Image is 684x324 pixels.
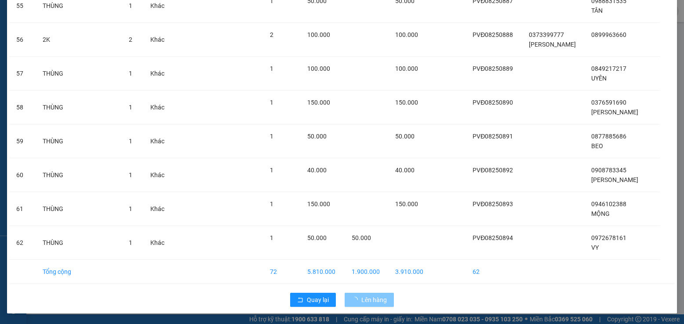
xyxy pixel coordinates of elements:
[473,133,513,140] span: PVĐ08250891
[143,91,172,124] td: Khác
[143,192,172,226] td: Khác
[9,91,36,124] td: 58
[307,200,330,208] span: 150.000
[129,239,132,246] span: 1
[591,244,599,251] span: VY
[345,260,388,284] td: 1.900.000
[270,234,273,241] span: 1
[129,36,132,43] span: 2
[307,167,327,174] span: 40.000
[307,65,330,72] span: 100.000
[270,133,273,140] span: 1
[143,57,172,91] td: Khác
[143,23,172,57] td: Khác
[36,192,122,226] td: THÙNG
[473,65,513,72] span: PVĐ08250889
[395,99,418,106] span: 150.000
[352,234,371,241] span: 50.000
[388,260,432,284] td: 3.910.000
[591,200,626,208] span: 0946102388
[36,124,122,158] td: THÙNG
[591,234,626,241] span: 0972678161
[129,171,132,178] span: 1
[9,57,36,91] td: 57
[270,65,273,72] span: 1
[36,91,122,124] td: THÙNG
[9,158,36,192] td: 60
[591,133,626,140] span: 0877885686
[297,297,303,304] span: rollback
[9,192,36,226] td: 61
[591,65,626,72] span: 0849217217
[466,260,521,284] td: 62
[395,167,415,174] span: 40.000
[129,2,132,9] span: 1
[473,200,513,208] span: PVĐ08250893
[263,260,300,284] td: 72
[290,293,336,307] button: rollbackQuay lại
[591,109,638,116] span: [PERSON_NAME]
[307,234,327,241] span: 50.000
[352,297,361,303] span: loading
[345,293,394,307] button: Lên hàng
[270,99,273,106] span: 1
[591,167,626,174] span: 0908783345
[143,158,172,192] td: Khác
[529,31,564,38] span: 0373399777
[473,31,513,38] span: PVĐ08250888
[307,133,327,140] span: 50.000
[143,226,172,260] td: Khác
[591,99,626,106] span: 0376591690
[9,226,36,260] td: 62
[529,41,576,48] span: [PERSON_NAME]
[36,23,122,57] td: 2K
[591,176,638,183] span: [PERSON_NAME]
[270,167,273,174] span: 1
[473,99,513,106] span: PVĐ08250890
[473,167,513,174] span: PVĐ08250892
[591,7,603,14] span: TÂN
[361,295,387,305] span: Lên hàng
[129,205,132,212] span: 1
[9,124,36,158] td: 59
[591,142,603,149] span: BEO
[36,158,122,192] td: THÙNG
[36,260,122,284] td: Tổng cộng
[395,133,415,140] span: 50.000
[36,226,122,260] td: THÙNG
[307,99,330,106] span: 150.000
[129,104,132,111] span: 1
[307,31,330,38] span: 100.000
[473,234,513,241] span: PVĐ08250894
[300,260,345,284] td: 5.810.000
[270,200,273,208] span: 1
[395,65,418,72] span: 100.000
[591,210,610,217] span: MỘNG
[591,31,626,38] span: 0899963660
[395,200,418,208] span: 150.000
[591,75,607,82] span: UYÊN
[307,295,329,305] span: Quay lại
[395,31,418,38] span: 100.000
[129,70,132,77] span: 1
[143,124,172,158] td: Khác
[36,57,122,91] td: THÙNG
[9,23,36,57] td: 56
[129,138,132,145] span: 1
[270,31,273,38] span: 2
